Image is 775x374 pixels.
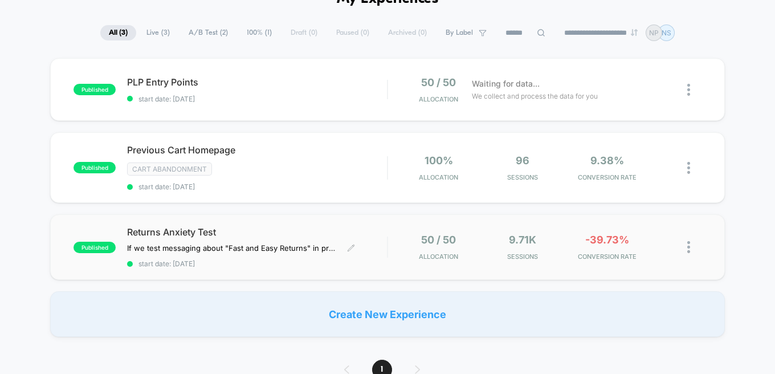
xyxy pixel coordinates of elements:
[631,29,638,36] img: end
[472,91,598,101] span: We collect and process the data for you
[516,155,529,166] span: 96
[421,76,456,88] span: 50 / 50
[138,25,178,40] span: Live ( 3 )
[100,25,136,40] span: All ( 3 )
[484,253,562,261] span: Sessions
[127,259,387,268] span: start date: [DATE]
[649,29,659,37] p: NP
[419,173,458,181] span: Allocation
[484,173,562,181] span: Sessions
[425,155,453,166] span: 100%
[421,234,456,246] span: 50 / 50
[687,84,690,96] img: close
[127,76,387,88] span: PLP Entry Points
[687,241,690,253] img: close
[509,234,536,246] span: 9.71k
[590,155,624,166] span: 9.38%
[568,253,646,261] span: CONVERSION RATE
[127,162,212,176] span: Cart Abandonment
[238,25,280,40] span: 100% ( 1 )
[74,242,116,253] span: published
[472,78,540,90] span: Waiting for data...
[662,29,671,37] p: NS
[74,162,116,173] span: published
[180,25,236,40] span: A/B Test ( 2 )
[127,182,387,191] span: start date: [DATE]
[446,29,473,37] span: By Label
[50,291,724,337] div: Create New Experience
[127,144,387,156] span: Previous Cart Homepage
[568,173,646,181] span: CONVERSION RATE
[419,253,458,261] span: Allocation
[127,243,338,253] span: If we test messaging about "Fast and Easy Returns" in proximity to ATC, users will feel reassured...
[127,226,387,238] span: Returns Anxiety Test
[127,95,387,103] span: start date: [DATE]
[74,84,116,95] span: published
[585,234,629,246] span: -39.73%
[687,162,690,174] img: close
[419,95,458,103] span: Allocation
